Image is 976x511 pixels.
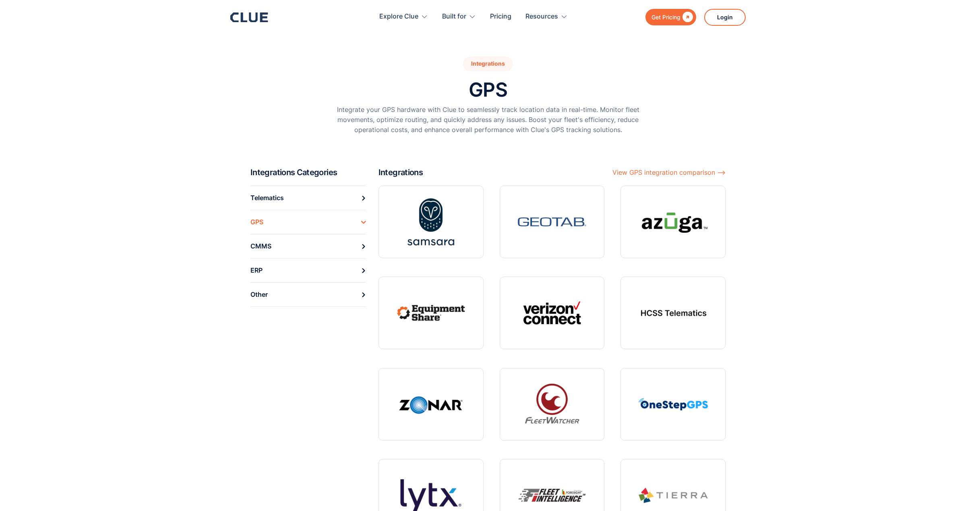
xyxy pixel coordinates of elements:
p: Integrate your GPS hardware with Clue to seamlessly track location data in real-time. Monitor fle... [323,105,653,135]
div: Integrations [463,56,513,71]
div: Other [250,288,268,301]
div: CMMS [250,240,271,252]
a: Get Pricing [645,9,696,25]
h2: Integrations [378,167,423,178]
h1: GPS [469,79,507,101]
div: Telematics [250,192,284,204]
div: Built for [442,4,466,29]
div: Explore Clue [379,4,428,29]
div: Explore Clue [379,4,418,29]
h2: Integrations Categories [250,167,372,178]
a: View GPS integration comparison ⟶ [612,167,726,178]
div: Built for [442,4,476,29]
div:  [680,12,693,22]
div: Resources [525,4,558,29]
a: Pricing [490,4,511,29]
a: Login [704,9,746,26]
a: Other [250,282,366,307]
a: CMMS [250,234,366,258]
a: GPS [250,210,366,234]
div: ERP [250,264,263,277]
div: Get Pricing [651,12,680,22]
a: Telematics [250,186,366,210]
div: GPS [250,216,263,228]
div: Resources [525,4,568,29]
a: ERP [250,258,366,282]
